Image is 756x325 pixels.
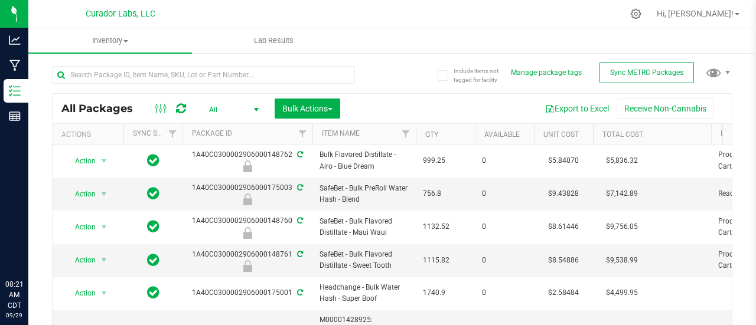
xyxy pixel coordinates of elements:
a: Item Name [322,129,360,137]
span: In Sync [147,218,159,235]
a: Filter [293,124,312,144]
button: Sync METRC Packages [599,62,694,83]
div: 1A40C0300002906000148761 [181,249,314,272]
a: Package ID [192,129,232,137]
span: Action [64,252,96,268]
button: Receive Non-Cannabis [617,99,714,119]
span: 1740.9 [423,287,468,298]
iframe: Resource center unread badge [35,229,49,243]
div: 1A40C0300002906000148760 [181,215,314,238]
span: $7,142.89 [600,185,644,202]
span: Lab Results [238,35,309,46]
div: Production - Ready For Carting [181,260,314,272]
td: $2.58484 [534,277,593,310]
a: Filter [396,124,416,144]
div: Production - Ready For Carting [181,160,314,172]
span: 1115.82 [423,255,468,266]
span: $4,499.95 [600,284,644,301]
span: 0 [482,221,527,232]
span: select [97,219,112,235]
span: Bulk Flavored Distillate - Airo - Blue Dream [320,149,409,172]
button: Manage package tags [511,68,582,78]
span: select [97,285,112,301]
span: 0 [482,287,527,298]
div: 1A40C0300002906000175001 [181,287,314,298]
div: 1A40C0300002906000148762 [181,149,314,172]
span: 0 [482,255,527,266]
span: SafeBet - Bulk PreRoll Water Hash - Blend [320,183,409,205]
span: Sync METRC Packages [610,68,683,77]
td: $8.54886 [534,244,593,277]
span: Action [64,153,96,169]
div: Manage settings [628,8,643,19]
span: 1132.52 [423,221,468,232]
span: Inventory [28,35,192,46]
span: Include items not tagged for facility [454,67,513,84]
span: In Sync [147,284,159,301]
a: Qty [425,130,438,139]
span: In Sync [147,252,159,268]
span: Action [64,219,96,235]
span: Curador Labs, LLC [86,9,155,19]
inline-svg: Manufacturing [9,60,21,71]
span: $5,836.32 [600,152,644,169]
a: Unit Cost [543,130,579,139]
a: Total Cost [602,130,643,139]
span: In Sync [147,185,159,202]
a: Inventory [28,28,192,53]
a: Filter [163,124,183,144]
p: 08:21 AM CDT [5,279,23,311]
span: SafeBet - Bulk Flavored Distillate - Sweet Tooth [320,249,409,271]
span: Headchange - Bulk Water Hash - Super Boof [320,282,409,304]
span: Sync from Compliance System [295,288,303,297]
input: Search Package ID, Item Name, SKU, Lot or Part Number... [52,66,355,84]
div: Ready for R&D Test [181,193,314,205]
td: $5.84070 [534,145,593,178]
span: 999.25 [423,155,468,166]
a: Sync Status [133,129,178,137]
td: $8.61446 [534,211,593,244]
span: 0 [482,155,527,166]
span: $9,538.99 [600,252,644,269]
td: $9.43828 [534,178,593,211]
span: Hi, [PERSON_NAME]! [657,9,734,18]
span: 0 [482,188,527,199]
inline-svg: Analytics [9,34,21,46]
span: Action [64,186,96,202]
span: select [97,186,112,202]
span: 756.8 [423,188,468,199]
span: $9,756.05 [600,218,644,235]
span: Sync from Compliance System [295,183,303,192]
button: Export to Excel [537,99,617,119]
a: Available [484,130,520,139]
span: In Sync [147,152,159,169]
a: Lab Results [192,28,356,53]
inline-svg: Inventory [9,85,21,97]
inline-svg: Reports [9,110,21,122]
span: Sync from Compliance System [295,250,303,258]
div: 1A40C0300002906000175003 [181,182,314,205]
span: select [97,252,112,268]
div: Actions [61,130,119,139]
span: All Packages [61,102,145,115]
span: select [97,153,112,169]
div: Production - Ready For Carting [181,227,314,239]
button: Bulk Actions [275,99,340,119]
p: 09/29 [5,311,23,320]
span: Bulk Actions [282,104,333,113]
span: Sync from Compliance System [295,150,303,159]
span: SafeBet - Bulk Flavored Distillate - Maui Waui [320,216,409,238]
iframe: Resource center [12,231,47,266]
span: Sync from Compliance System [295,216,303,225]
span: Action [64,285,96,301]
